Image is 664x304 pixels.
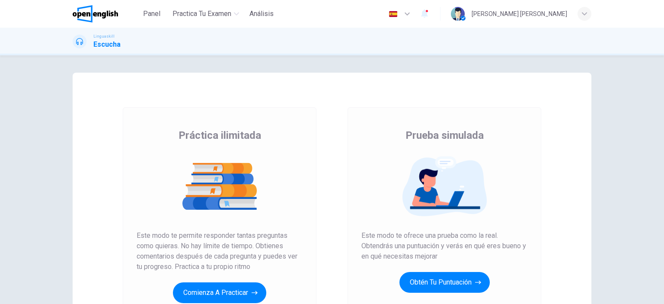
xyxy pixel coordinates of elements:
h1: Escucha [93,39,121,50]
span: Práctica ilimitada [179,128,261,142]
button: Análisis [246,6,277,22]
span: Practica tu examen [172,9,231,19]
button: Practica tu examen [169,6,243,22]
img: OpenEnglish logo [73,5,118,22]
span: Linguaskill [93,33,115,39]
button: Obtén tu puntuación [399,272,490,293]
div: [PERSON_NAME] [PERSON_NAME] [472,9,567,19]
span: Análisis [249,9,274,19]
span: Prueba simulada [405,128,484,142]
span: Este modo te ofrece una prueba como la real. Obtendrás una puntuación y verás en qué eres bueno y... [361,230,527,262]
span: Panel [143,9,160,19]
button: Panel [138,6,166,22]
a: OpenEnglish logo [73,5,138,22]
img: es [388,11,399,17]
img: Profile picture [451,7,465,21]
span: Este modo te permite responder tantas preguntas como quieras. No hay límite de tiempo. Obtienes c... [137,230,303,272]
button: Comienza a practicar [173,282,266,303]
